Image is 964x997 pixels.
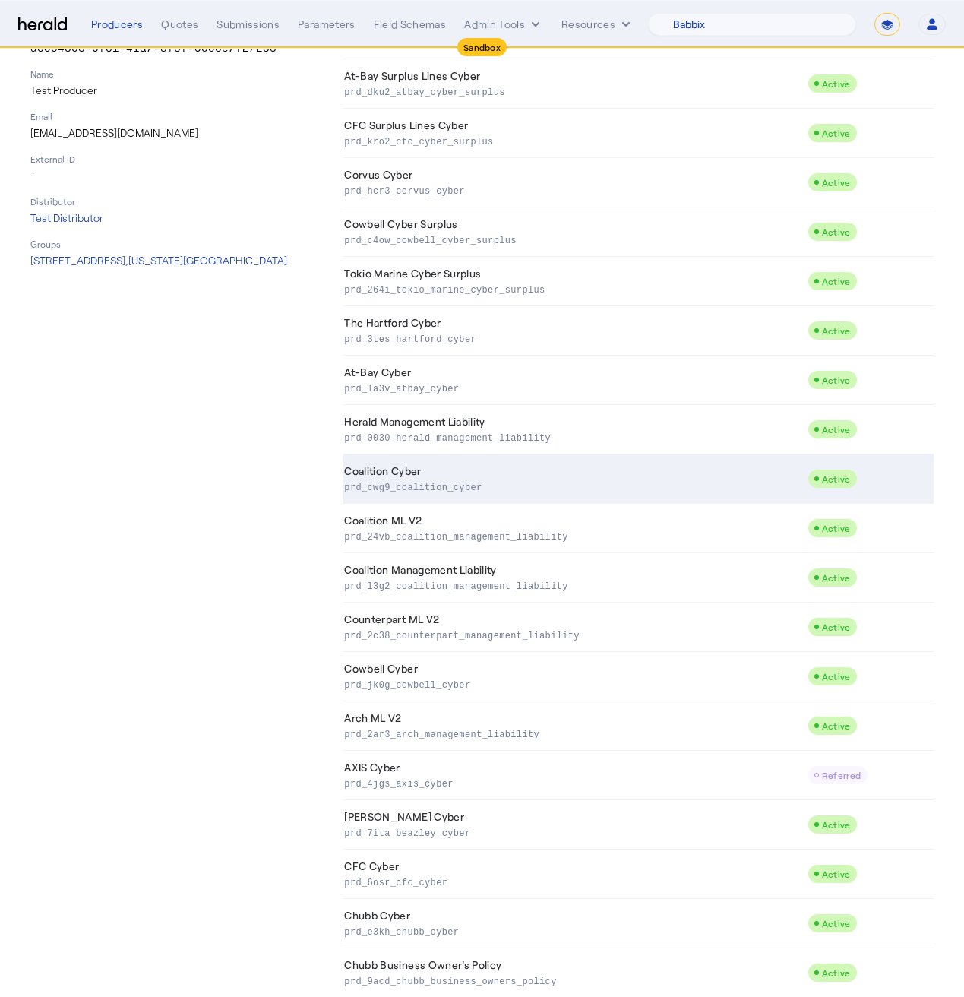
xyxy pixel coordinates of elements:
p: [EMAIL_ADDRESS][DOMAIN_NAME] [30,125,325,141]
p: prd_7ita_beazley_cyber [344,825,801,840]
td: Arch ML V2 [343,701,807,751]
td: [PERSON_NAME] Cyber [343,800,807,850]
p: prd_6osr_cfc_cyber [344,874,801,889]
div: Submissions [217,17,280,32]
div: Quotes [161,17,198,32]
span: Active [822,226,851,237]
span: Active [822,967,851,978]
p: prd_la3v_atbay_cyber [344,380,801,395]
p: prd_hcr3_corvus_cyber [344,182,801,198]
img: Herald Logo [18,17,67,32]
span: Active [822,720,851,731]
td: At-Bay Cyber [343,356,807,405]
button: internal dropdown menu [464,17,543,32]
span: Active [822,128,851,138]
td: At-Bay Surplus Lines Cyber [343,59,807,109]
div: Producers [91,17,143,32]
td: Chubb Cyber [343,899,807,948]
span: Active [822,325,851,336]
td: Counterpart ML V2 [343,603,807,652]
p: Groups [30,238,325,250]
span: Active [822,177,851,188]
span: Referred [822,770,861,780]
div: Sandbox [457,38,507,56]
p: Test Distributor [30,210,325,226]
span: [STREET_ADDRESS], [US_STATE][GEOGRAPHIC_DATA] [30,254,287,267]
span: Active [822,473,851,484]
p: Email [30,110,325,122]
p: prd_cwg9_coalition_cyber [344,479,801,494]
p: prd_2ar3_arch_management_liability [344,726,801,741]
p: prd_3tes_hartford_cyber [344,331,801,346]
td: Coalition ML V2 [343,504,807,553]
p: prd_0030_herald_management_liability [344,429,801,445]
td: Herald Management Liability [343,405,807,454]
p: Test Producer [30,83,325,98]
td: Tokio Marine Cyber Surplus [343,257,807,306]
td: CFC Cyber [343,850,807,899]
span: Active [822,375,851,385]
p: External ID [30,153,325,165]
span: Active [822,78,851,89]
span: Active [822,523,851,533]
span: Active [822,671,851,682]
div: Parameters [298,17,356,32]
p: prd_24vb_coalition_management_liability [344,528,801,543]
p: prd_dku2_atbay_cyber_surplus [344,84,801,99]
span: Active [822,276,851,286]
button: Resources dropdown menu [561,17,634,32]
td: CFC Surplus Lines Cyber [343,109,807,158]
span: Active [822,918,851,929]
p: Name [30,68,325,80]
td: AXIS Cyber [343,751,807,800]
p: prd_jk0g_cowbell_cyber [344,676,801,692]
span: Active [822,424,851,435]
p: prd_e3kh_chubb_cyber [344,923,801,938]
p: Distributor [30,195,325,207]
span: Active [822,572,851,583]
td: Coalition Management Liability [343,553,807,603]
div: Field Schemas [374,17,447,32]
span: Active [822,869,851,879]
p: prd_4jgs_axis_cyber [344,775,801,790]
td: Corvus Cyber [343,158,807,207]
span: Active [822,819,851,830]
span: Active [822,622,851,632]
td: Cowbell Cyber Surplus [343,207,807,257]
p: prd_9acd_chubb_business_owners_policy [344,973,801,988]
p: prd_264i_tokio_marine_cyber_surplus [344,281,801,296]
td: Coalition Cyber [343,454,807,504]
p: - [30,168,325,183]
p: prd_kro2_cfc_cyber_surplus [344,133,801,148]
td: The Hartford Cyber [343,306,807,356]
p: prd_l3g2_coalition_management_liability [344,578,801,593]
td: Cowbell Cyber [343,652,807,701]
p: prd_c4ow_cowbell_cyber_surplus [344,232,801,247]
p: prd_2c38_counterpart_management_liability [344,627,801,642]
